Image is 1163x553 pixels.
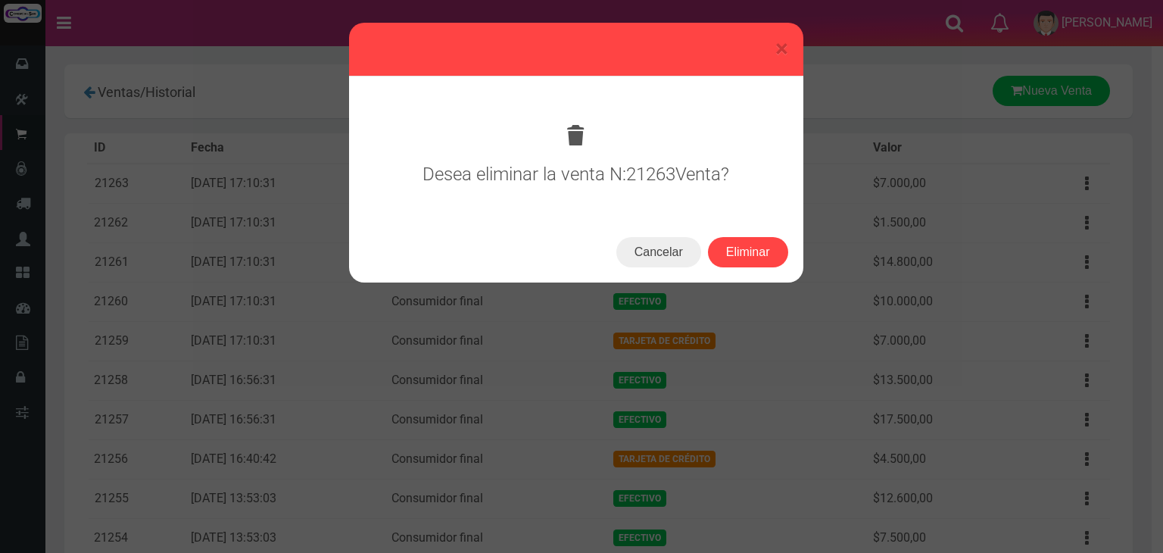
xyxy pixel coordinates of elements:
button: Eliminar [708,237,788,267]
h3: Desea eliminar la venta N: Venta? [379,164,773,184]
span: 21263 [626,164,675,185]
button: Close [775,36,788,61]
button: Cancelar [616,237,701,267]
span: × [775,34,788,63]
